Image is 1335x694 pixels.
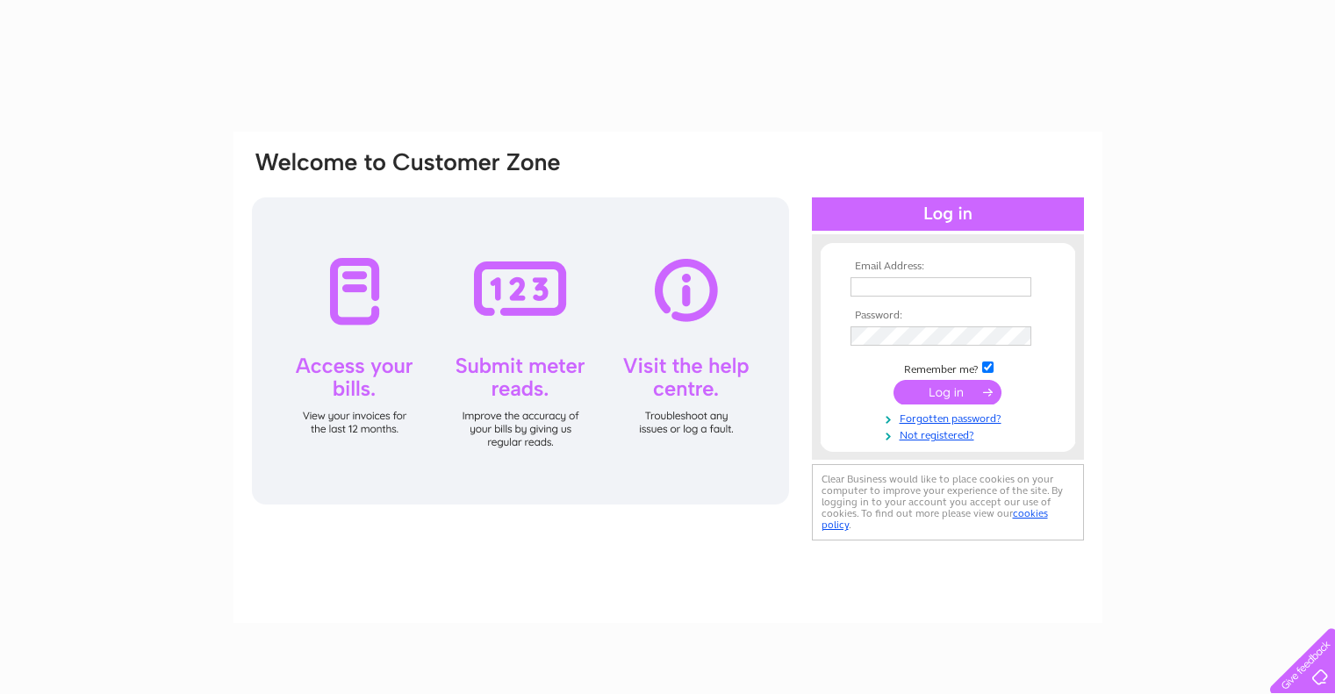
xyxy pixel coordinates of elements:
th: Password: [846,310,1050,322]
div: Clear Business would like to place cookies on your computer to improve your experience of the sit... [812,464,1084,540]
td: Remember me? [846,359,1050,376]
a: cookies policy [822,507,1048,531]
a: Not registered? [851,426,1050,442]
a: Forgotten password? [851,409,1050,426]
th: Email Address: [846,261,1050,273]
input: Submit [894,380,1001,404]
